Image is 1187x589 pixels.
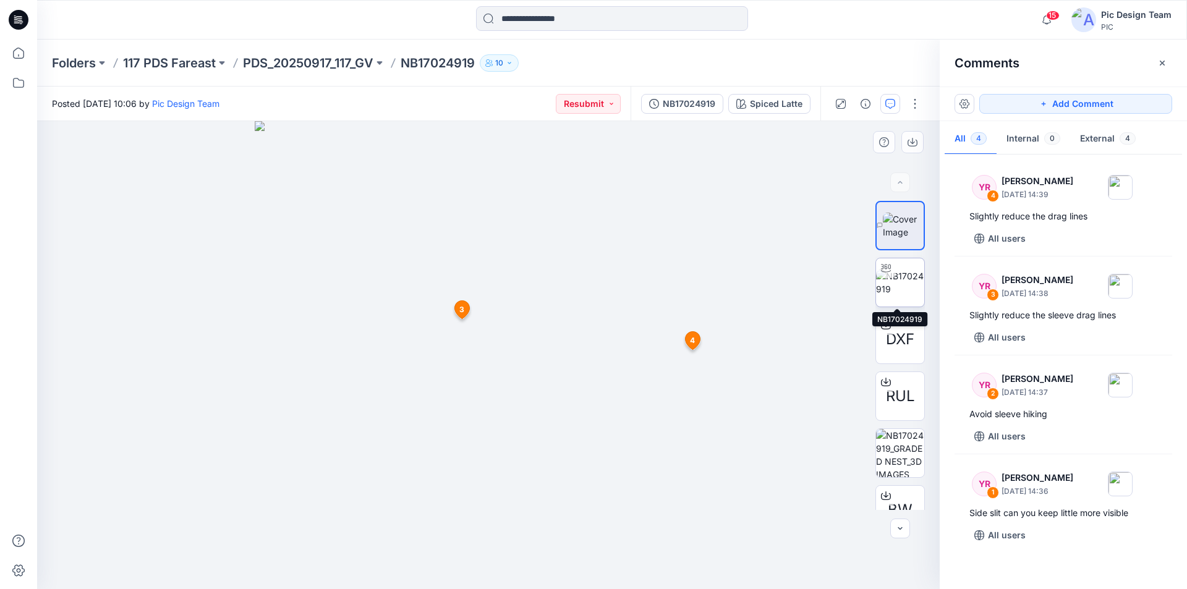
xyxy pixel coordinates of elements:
p: [PERSON_NAME] [1002,273,1073,287]
button: Spiced Latte [728,94,810,114]
p: [DATE] 14:36 [1002,485,1073,498]
button: Add Comment [979,94,1172,114]
a: 117 PDS Fareast [123,54,216,72]
span: RUL [886,385,915,407]
p: All users [988,528,1026,543]
div: PIC [1101,22,1172,32]
button: All [945,124,997,155]
a: Folders [52,54,96,72]
a: PDS_20250917_117_GV [243,54,373,72]
h2: Comments [955,56,1019,70]
p: All users [988,231,1026,246]
div: NB17024919 [663,97,715,111]
button: All users [969,525,1031,545]
div: Spiced Latte [750,97,802,111]
button: All users [969,229,1031,248]
span: 0 [1044,132,1060,145]
button: External [1070,124,1146,155]
div: Slightly reduce the drag lines [969,209,1157,224]
button: NB17024919 [641,94,723,114]
div: 4 [987,190,999,202]
div: 2 [987,388,999,400]
p: [PERSON_NAME] [1002,470,1073,485]
span: 15 [1046,11,1060,20]
div: Pic Design Team [1101,7,1172,22]
button: 10 [480,54,519,72]
p: [DATE] 14:39 [1002,189,1073,201]
img: NB17024919_GRADED NEST_3D IMAGES [876,429,924,477]
div: YR [972,175,997,200]
button: Details [856,94,875,114]
p: All users [988,429,1026,444]
div: Slightly reduce the sleeve drag lines [969,308,1157,323]
div: Avoid sleeve hiking [969,407,1157,422]
img: avatar [1071,7,1096,32]
span: 4 [1120,132,1136,145]
div: YR [972,274,997,299]
span: 4 [971,132,987,145]
div: YR [972,472,997,496]
img: NB17024919 [876,269,924,295]
p: [PERSON_NAME] [1002,371,1073,386]
button: All users [969,426,1031,446]
a: Pic Design Team [152,98,219,109]
div: Side slit can you keep little more visible [969,506,1157,520]
span: Posted [DATE] 10:06 by [52,97,219,110]
p: [DATE] 14:37 [1002,386,1073,399]
div: YR [972,373,997,397]
p: [PERSON_NAME] [1002,174,1073,189]
img: eyJhbGciOiJIUzI1NiIsImtpZCI6IjAiLCJzbHQiOiJzZXMiLCJ0eXAiOiJKV1QifQ.eyJkYXRhIjp7InR5cGUiOiJzdG9yYW... [255,121,723,589]
span: DXF [886,328,914,350]
div: 1 [987,486,999,499]
p: [DATE] 14:38 [1002,287,1073,300]
p: 10 [495,56,503,70]
p: All users [988,330,1026,345]
div: 3 [987,289,999,301]
button: All users [969,328,1031,347]
button: Internal [997,124,1070,155]
img: Cover Image [883,213,924,239]
p: NB17024919 [401,54,475,72]
span: BW [888,499,913,521]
